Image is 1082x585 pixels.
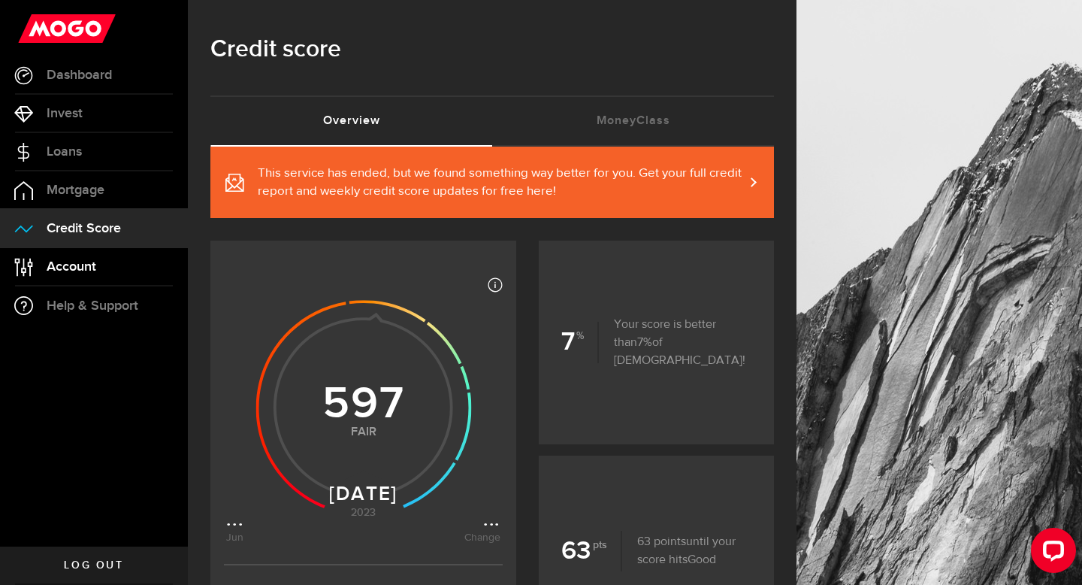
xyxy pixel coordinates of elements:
ul: Tabs Navigation [210,95,774,147]
span: Log out [64,560,123,571]
iframe: LiveChat chat widget [1019,522,1082,585]
span: Loans [47,145,82,159]
span: Credit Score [47,222,121,235]
h1: Credit score [210,30,774,69]
p: Your score is better than of [DEMOGRAPHIC_DATA]! [599,316,751,370]
span: Help & Support [47,299,138,313]
p: until your score hits [622,533,751,569]
a: MoneyClass [492,97,774,145]
span: This service has ended, but we found something way better for you. Get your full credit report an... [258,165,744,201]
span: Dashboard [47,68,112,82]
a: Overview [210,97,492,145]
b: 63 [561,531,622,571]
span: 7 [637,337,652,349]
span: Account [47,260,96,274]
span: Good [688,554,716,566]
b: 7 [561,322,599,362]
span: Mortgage [47,183,104,197]
span: Invest [47,107,83,120]
a: This service has ended, but we found something way better for you. Get your full credit report an... [210,147,774,218]
span: 63 points [637,536,686,548]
